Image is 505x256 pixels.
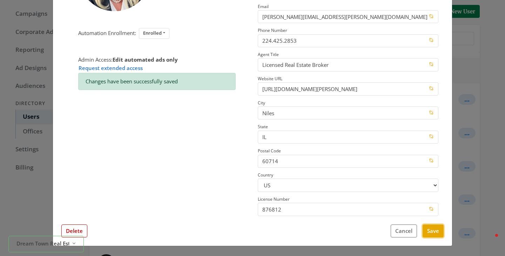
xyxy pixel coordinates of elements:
[258,196,290,202] small: License Number
[258,27,287,33] small: Phone Number
[258,10,438,23] input: Email
[16,240,69,248] span: Dream Town Real Estate
[391,224,417,237] button: Cancel
[258,100,265,106] small: City
[8,236,84,252] button: Dream Town Real Estate
[258,203,438,216] input: License Number
[258,76,282,82] small: Website URL
[258,155,438,168] input: Postal Code
[78,73,236,90] div: Changes have been successfully saved
[258,34,438,47] input: Phone Number
[258,124,268,130] small: State
[258,106,438,119] input: City
[258,51,279,57] small: Agent Title
[258,179,438,192] select: Country
[423,224,444,237] button: Save
[78,29,136,36] span: Automation Enrollment:
[258,131,438,144] input: State
[258,4,269,9] small: Email
[139,28,169,39] button: Enrolled
[481,232,498,249] iframe: Intercom live chat
[258,82,438,95] input: Website URL
[78,64,143,72] button: Request extended access
[258,58,438,71] input: Agent Title
[61,224,87,237] button: Delete
[258,172,273,178] small: Country
[258,148,281,154] small: Postal Code
[78,56,178,63] span: Admin Access:
[113,56,178,63] strong: Edit automated ads only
